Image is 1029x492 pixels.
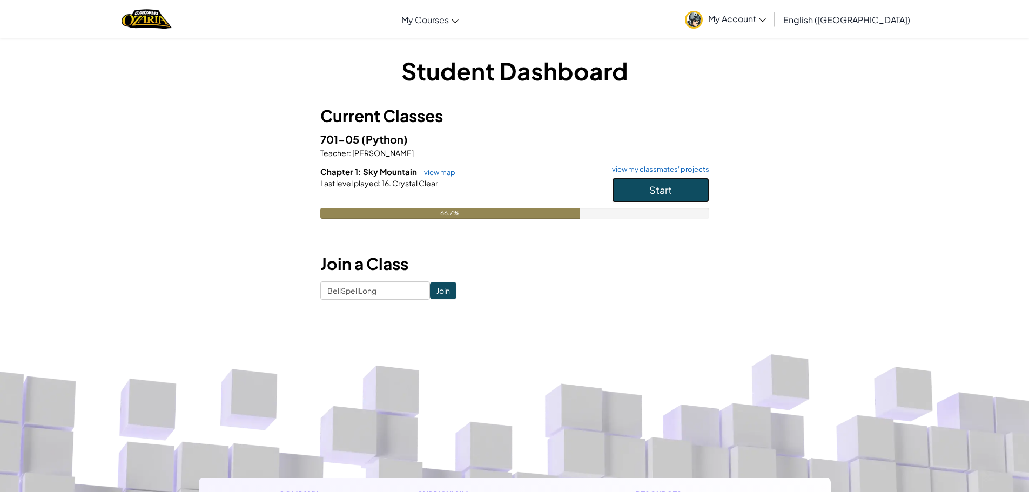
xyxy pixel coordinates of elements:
a: My Account [680,2,771,36]
a: view map [419,168,455,177]
a: Ozaria by CodeCombat logo [122,8,172,30]
a: view my classmates' projects [607,166,709,173]
span: Crystal Clear [391,178,438,188]
span: My Courses [401,14,449,25]
div: 66.7% [320,208,580,219]
span: : [379,178,381,188]
button: Start [612,178,709,203]
span: Chapter 1: Sky Mountain [320,166,419,177]
span: 16. [381,178,391,188]
h3: Current Classes [320,104,709,128]
input: Join [430,282,456,299]
h3: Join a Class [320,252,709,276]
a: English ([GEOGRAPHIC_DATA]) [778,5,916,34]
a: My Courses [396,5,464,34]
span: My Account [708,13,766,24]
span: Last level played [320,178,379,188]
span: English ([GEOGRAPHIC_DATA]) [783,14,910,25]
input: <Enter Class Code> [320,281,430,300]
span: 701-05 [320,132,361,146]
h1: Student Dashboard [320,54,709,87]
span: [PERSON_NAME] [351,148,414,158]
span: : [349,148,351,158]
img: avatar [685,11,703,29]
span: (Python) [361,132,408,146]
span: Start [649,184,672,196]
span: Teacher [320,148,349,158]
img: Home [122,8,172,30]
